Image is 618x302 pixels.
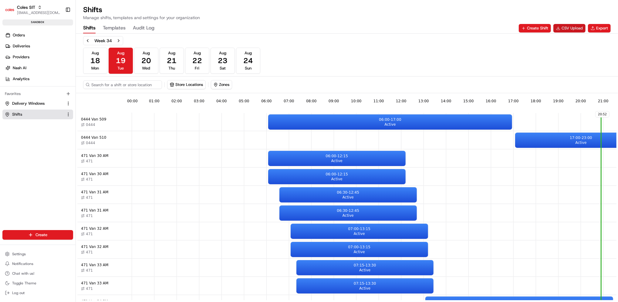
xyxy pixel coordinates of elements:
span: 00:00 [127,99,138,103]
span: Wed [142,66,150,71]
p: 06:00 - 12:15 [327,154,347,158]
span: 10:00 [351,99,361,103]
span: API Documentation [57,88,97,94]
button: Zones [211,80,232,89]
span: 12:00 [396,99,406,103]
span: 0444 [86,122,96,127]
span: Aug [219,50,226,56]
span: Mon [92,66,99,71]
span: 471 [86,213,92,218]
span: 20 [141,56,151,66]
span: 18 [90,56,100,66]
button: Aug18Mon [83,48,107,74]
button: 471 [81,232,92,236]
span: 19 [116,56,126,66]
span: 471 Van 33 AM [81,281,107,286]
span: Delivery Windows [12,101,45,106]
span: Active [343,213,354,218]
button: Aug23Sat [211,48,235,74]
button: CSV Upload [553,24,586,32]
button: 471 [81,177,92,182]
a: Powered byPylon [43,103,73,107]
img: Coles SIT [5,5,15,15]
span: 04:00 [216,99,227,103]
p: 06:30 - 12:45 [338,190,359,195]
span: 02:00 [171,99,182,103]
a: Deliveries [2,41,76,51]
button: Settings [2,250,73,258]
span: Sun [245,66,252,71]
a: 📗Knowledge Base [4,86,49,97]
button: Templates [103,23,126,33]
span: 471 [86,286,92,291]
span: 18:00 [531,99,541,103]
span: Notifications [12,261,33,266]
span: Chat with us! [12,271,34,276]
button: Aug24Sun [236,48,260,74]
span: Thu [168,66,175,71]
span: Deliveries [13,43,30,49]
span: 0444 Van 509 [81,117,106,122]
span: 471 Van 32 AM [81,226,107,231]
div: sandbox [2,19,73,25]
img: 1736555255976-a54dd68f-1ca7-489b-9aae-adbdc363a1c4 [6,58,17,69]
button: Notifications [2,260,73,268]
button: 471 [81,250,92,255]
button: Create Shift [519,24,551,32]
span: Aug [245,50,252,56]
span: 471 Van 32 AM [81,244,107,249]
span: Active [343,195,354,200]
span: 24 [243,56,253,66]
span: Active [354,249,365,254]
span: 471 [86,195,92,200]
span: Nash AI [13,65,26,71]
button: Next week [114,36,123,45]
div: 📗 [6,89,11,93]
span: 09:00 [329,99,339,103]
span: 471 [86,250,92,255]
span: 21:00 [598,99,608,103]
span: 0444 Van 510 [81,135,105,140]
span: Active [359,268,370,273]
a: Providers [2,52,76,62]
button: Export [588,24,611,32]
span: Shifts [12,112,22,117]
span: 05:00 [239,99,249,103]
span: Create [35,232,47,238]
input: Search for a shift or store location [83,80,162,89]
a: Analytics [2,74,76,84]
span: Active [576,140,587,145]
p: 07:00 - 13:15 [349,226,370,231]
div: Start new chat [21,58,100,64]
span: 471 Van 30 AM [81,153,107,158]
button: Aug22Fri [185,48,209,74]
span: Aug [143,50,150,56]
button: Store Locations [167,80,206,89]
span: 471 Van 31 AM [81,190,106,195]
a: Orders [2,30,76,40]
a: Delivery Windows [5,101,63,106]
a: Shifts [5,112,63,117]
p: 06:00 - 17:00 [380,117,401,122]
span: Settings [12,252,26,256]
button: Aug19Tue [109,48,133,74]
span: 13:00 [418,99,428,103]
span: Coles SIT [17,4,35,10]
span: Aug [194,50,201,56]
p: 07:00 - 13:15 [349,245,370,249]
span: 0444 [86,141,96,145]
button: Create [2,230,73,240]
span: 471 [86,159,92,164]
span: 07:00 [284,99,294,103]
button: Aug21Thu [160,48,184,74]
img: Nash [6,6,18,18]
span: 471 [86,268,92,273]
span: 471 Van 31 AM [81,208,106,213]
span: Pylon [60,103,73,107]
span: 19:00 [553,99,563,103]
span: 11:00 [373,99,383,103]
span: Aug [92,50,99,56]
span: 21 [167,56,177,66]
span: 01:00 [149,99,159,103]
